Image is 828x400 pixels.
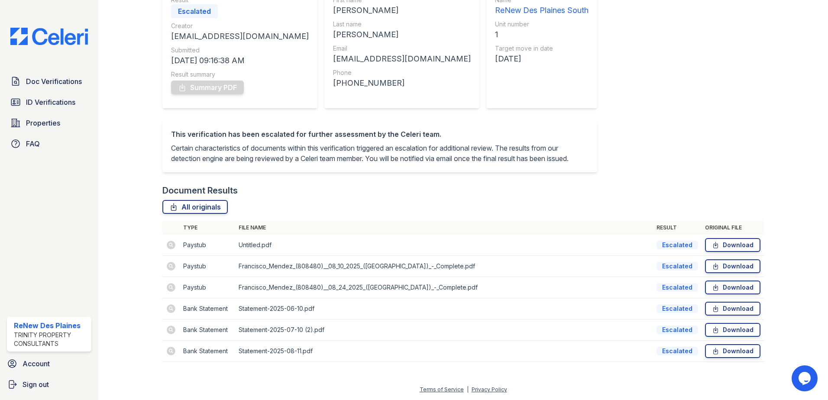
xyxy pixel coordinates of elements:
div: Escalated [657,347,698,355]
div: [EMAIL_ADDRESS][DOMAIN_NAME] [333,53,471,65]
a: Properties [7,114,91,132]
div: Escalated [657,241,698,249]
div: [PERSON_NAME] [333,29,471,41]
a: All originals [162,200,228,214]
th: File name [235,221,653,235]
span: Doc Verifications [26,76,82,87]
a: Download [705,344,760,358]
div: [DATE] 09:16:38 AM [171,55,309,67]
span: Sign out [23,379,49,390]
td: Bank Statement [180,341,235,362]
div: Email [333,44,471,53]
div: Document Results [162,184,238,197]
div: Last name [333,20,471,29]
div: Result summary [171,70,309,79]
a: FAQ [7,135,91,152]
div: [PHONE_NUMBER] [333,77,471,89]
td: Paystub [180,277,235,298]
th: Result [653,221,702,235]
a: Download [705,302,760,316]
span: Account [23,358,50,369]
th: Original file [702,221,764,235]
div: Trinity Property Consultants [14,331,88,348]
div: Target move in date [495,44,589,53]
div: [DATE] [495,53,589,65]
div: Submitted [171,46,309,55]
a: Download [705,281,760,294]
a: ID Verifications [7,94,91,111]
p: Certain characteristics of documents within this verification triggered an escalation for additio... [171,143,589,164]
div: [PERSON_NAME] [333,4,471,16]
a: Sign out [3,376,95,393]
td: Statement-2025-07-10 (2).pdf [235,319,653,341]
div: Escalated [657,262,698,271]
a: Download [705,323,760,337]
div: 1 [495,29,589,41]
td: Paystub [180,235,235,256]
span: ID Verifications [26,97,75,107]
div: ReNew Des Plaines [14,320,88,331]
div: Escalated [657,326,698,334]
td: Francisco_Mendez_(808480)__08_10_2025_([GEOGRAPHIC_DATA])_-_Complete.pdf [235,256,653,277]
td: Paystub [180,256,235,277]
a: Doc Verifications [7,73,91,90]
th: Type [180,221,235,235]
div: | [467,386,469,393]
span: FAQ [26,139,40,149]
div: Escalated [657,283,698,292]
div: Escalated [657,304,698,313]
iframe: chat widget [792,365,819,391]
div: Creator [171,22,309,30]
td: Francisco_Mendez_(808480)__08_24_2025_([GEOGRAPHIC_DATA])_-_Complete.pdf [235,277,653,298]
td: Untitled.pdf [235,235,653,256]
a: Terms of Service [420,386,464,393]
td: Statement-2025-06-10.pdf [235,298,653,319]
div: [EMAIL_ADDRESS][DOMAIN_NAME] [171,30,309,42]
td: Bank Statement [180,298,235,319]
img: CE_Logo_Blue-a8612792a0a2168367f1c8372b55b34899dd931a85d93a1a3d3e32e68fde9ad4.png [3,28,95,45]
a: Download [705,259,760,273]
td: Bank Statement [180,319,235,341]
div: This verification has been escalated for further assessment by the Celeri team. [171,129,589,139]
td: Statement-2025-08-11.pdf [235,341,653,362]
a: Download [705,238,760,252]
div: Escalated [171,4,218,18]
div: ReNew Des Plaines South [495,4,589,16]
span: Properties [26,118,60,128]
a: Privacy Policy [472,386,507,393]
div: Unit number [495,20,589,29]
div: Phone [333,68,471,77]
a: Account [3,355,95,372]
